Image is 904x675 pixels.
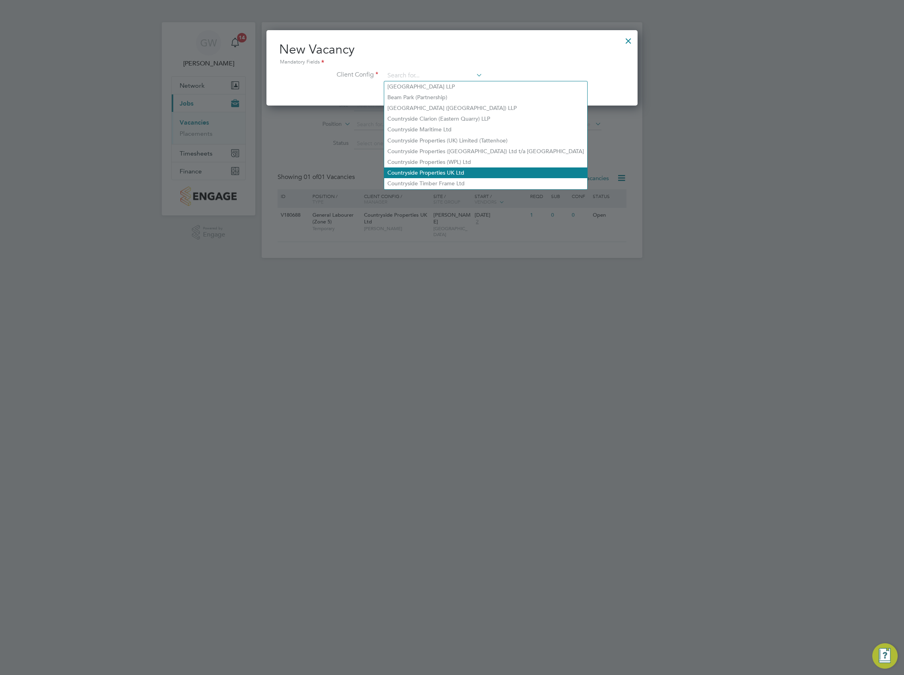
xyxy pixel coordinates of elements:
label: Client Config [279,71,378,79]
button: Engage Resource Center [872,643,898,669]
li: Countryside Maritime Ltd [384,124,587,135]
li: [GEOGRAPHIC_DATA] ([GEOGRAPHIC_DATA]) LLP [384,103,587,113]
input: Search for... [385,70,483,82]
li: Countryside Timber Frame Ltd [384,178,587,189]
li: Beam Park (Partnership) [384,92,587,103]
h2: New Vacancy [279,41,625,67]
li: Countryside Properties (WPL) Ltd [384,157,587,167]
li: Countryside Clarion (Eastern Quarry) LLP [384,113,587,124]
div: Mandatory Fields [279,58,625,67]
li: [GEOGRAPHIC_DATA] LLP [384,81,587,92]
li: Countryside Properties (UK) Limited (Tattenhoe) [384,135,587,146]
li: Countryside Properties ([GEOGRAPHIC_DATA]) Ltd t/a [GEOGRAPHIC_DATA] [384,146,587,157]
li: Countryside Properties UK Ltd [384,167,587,178]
